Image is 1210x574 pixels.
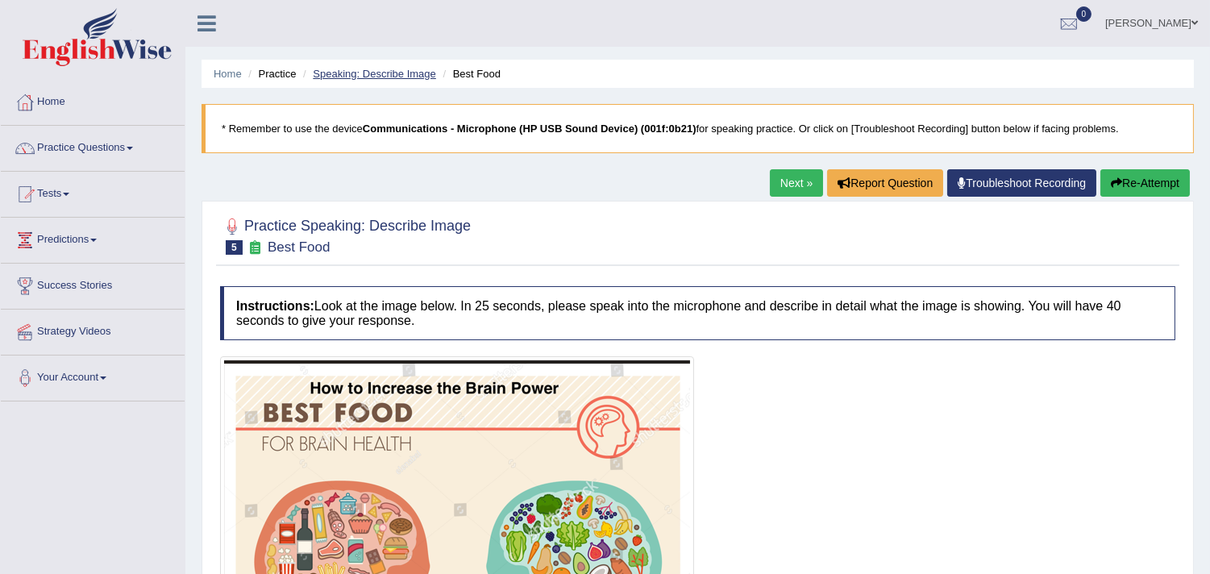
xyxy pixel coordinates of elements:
a: Your Account [1,356,185,396]
a: Home [1,80,185,120]
span: 5 [226,240,243,255]
b: Instructions: [236,299,314,313]
a: Tests [1,172,185,212]
a: Strategy Videos [1,310,185,350]
h2: Practice Speaking: Describe Image [220,214,471,255]
a: Practice Questions [1,126,185,166]
a: Troubleshoot Recording [947,169,1096,197]
a: Speaking: Describe Image [313,68,435,80]
small: Exam occurring question [247,240,264,256]
a: Home [214,68,242,80]
small: Best Food [268,239,331,255]
b: Communications - Microphone (HP USB Sound Device) (001f:0b21) [363,123,696,135]
li: Best Food [439,66,501,81]
blockquote: * Remember to use the device for speaking practice. Or click on [Troubleshoot Recording] button b... [202,104,1194,153]
button: Re-Attempt [1100,169,1190,197]
a: Success Stories [1,264,185,304]
li: Practice [244,66,296,81]
a: Predictions [1,218,185,258]
button: Report Question [827,169,943,197]
h4: Look at the image below. In 25 seconds, please speak into the microphone and describe in detail w... [220,286,1175,340]
span: 0 [1076,6,1092,22]
a: Next » [770,169,823,197]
